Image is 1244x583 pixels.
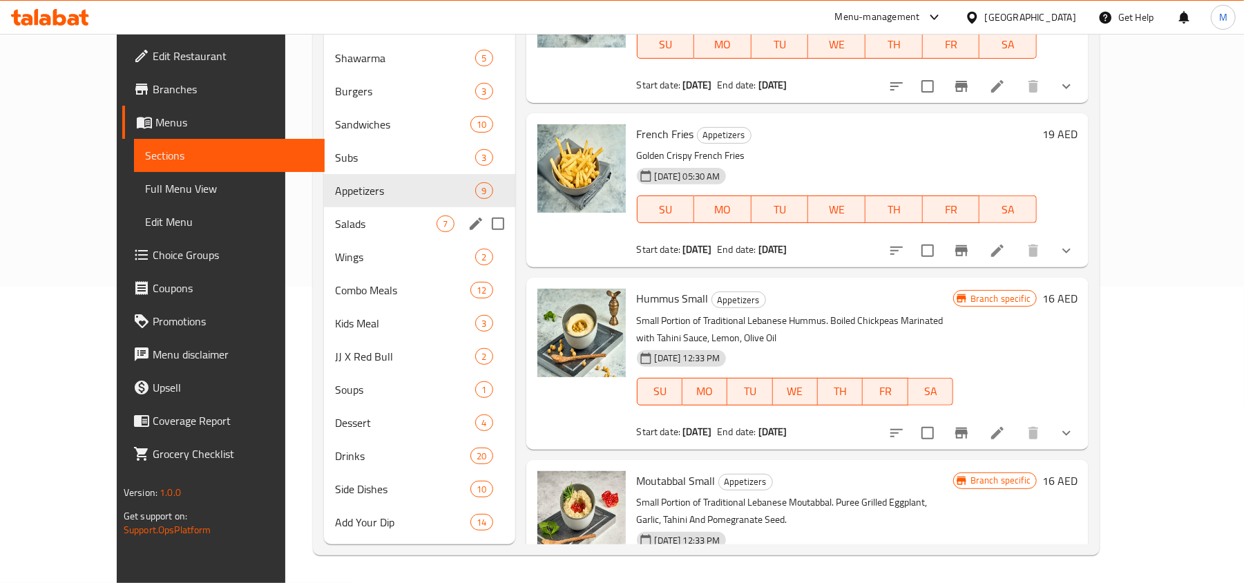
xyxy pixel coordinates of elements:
[134,205,325,238] a: Edit Menu
[324,274,515,307] div: Combo Meals12
[871,200,917,220] span: TH
[437,218,453,231] span: 7
[733,381,767,401] span: TU
[324,307,515,340] div: Kids Meal3
[335,83,476,99] span: Burgers
[470,514,492,531] div: items
[637,195,695,223] button: SU
[752,195,809,223] button: TU
[923,31,980,59] button: FR
[335,514,471,531] span: Add Your Dip
[122,371,325,404] a: Upsell
[476,85,492,98] span: 3
[324,472,515,506] div: Side Dishes10
[913,72,942,101] span: Select to update
[471,483,492,496] span: 10
[814,35,860,55] span: WE
[643,200,689,220] span: SU
[808,195,865,223] button: WE
[324,207,515,240] div: Salads7edit
[880,417,913,450] button: sort-choices
[637,378,682,405] button: SU
[1017,70,1050,103] button: delete
[913,236,942,265] span: Select to update
[470,282,492,298] div: items
[335,182,476,199] span: Appetizers
[122,73,325,106] a: Branches
[335,414,476,431] span: Dessert
[153,48,314,64] span: Edit Restaurant
[476,251,492,264] span: 2
[324,340,515,373] div: JJ X Red Bull2
[865,195,923,223] button: TH
[758,423,787,441] b: [DATE]
[649,352,726,365] span: [DATE] 12:33 PM
[153,247,314,263] span: Choice Groups
[335,149,476,166] span: Subs
[643,35,689,55] span: SU
[537,289,626,377] img: Hummus Small
[718,474,773,490] div: Appetizers
[682,76,711,94] b: [DATE]
[124,507,187,525] span: Get support on:
[637,494,953,528] p: Small Portion of Traditional Lebanese Moutabbal. Puree Grilled Eggplant, Garlic, Tahini And Pomeg...
[471,516,492,529] span: 14
[324,174,515,207] div: Appetizers9
[808,31,865,59] button: WE
[160,484,181,501] span: 1.0.0
[778,381,812,401] span: WE
[475,414,492,431] div: items
[965,292,1036,305] span: Branch specific
[335,481,471,497] span: Side Dishes
[476,151,492,164] span: 3
[324,439,515,472] div: Drinks20
[335,348,476,365] span: JJ X Red Bull
[682,240,711,258] b: [DATE]
[923,195,980,223] button: FR
[945,70,978,103] button: Branch-specific-item
[476,184,492,198] span: 9
[335,448,471,464] div: Drinks
[1042,124,1078,144] h6: 19 AED
[153,346,314,363] span: Menu disclaimer
[475,315,492,332] div: items
[335,116,471,133] div: Sandwiches
[122,271,325,305] a: Coupons
[913,419,942,448] span: Select to update
[965,474,1036,487] span: Branch specific
[835,9,920,26] div: Menu-management
[1050,70,1083,103] button: show more
[727,378,772,405] button: TU
[871,35,917,55] span: TH
[153,81,314,97] span: Branches
[945,417,978,450] button: Branch-specific-item
[757,35,803,55] span: TU
[818,378,863,405] button: TH
[153,379,314,396] span: Upsell
[145,180,314,197] span: Full Menu View
[717,423,756,441] span: End date:
[865,31,923,59] button: TH
[145,213,314,230] span: Edit Menu
[989,425,1006,441] a: Edit menu item
[122,437,325,470] a: Grocery Checklist
[153,313,314,329] span: Promotions
[700,200,746,220] span: MO
[153,412,314,429] span: Coverage Report
[698,127,751,143] span: Appetizers
[945,234,978,267] button: Branch-specific-item
[324,75,515,108] div: Burgers3
[324,108,515,141] div: Sandwiches10
[153,280,314,296] span: Coupons
[711,291,766,308] div: Appetizers
[868,381,902,401] span: FR
[694,195,752,223] button: MO
[335,381,476,398] div: Soups
[476,52,492,65] span: 5
[324,41,515,75] div: Shawarma5
[466,213,486,234] button: edit
[643,381,677,401] span: SU
[985,10,1076,25] div: [GEOGRAPHIC_DATA]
